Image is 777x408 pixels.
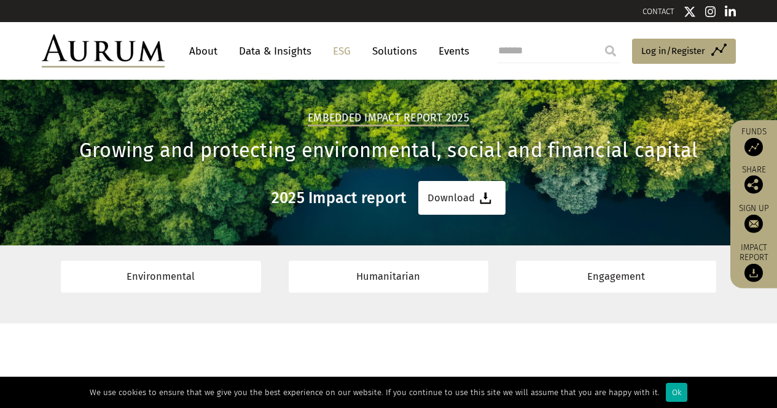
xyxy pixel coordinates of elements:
[271,189,407,207] h3: 2025 Impact report
[366,40,423,63] a: Solutions
[61,261,261,292] a: Environmental
[642,7,674,16] a: CONTACT
[42,139,736,163] h1: Growing and protecting environmental, social and financial capital
[725,6,736,18] img: Linkedin icon
[736,126,771,156] a: Funds
[233,40,318,63] a: Data & Insights
[736,202,771,233] a: Sign up
[744,214,763,233] img: Sign up to our newsletter
[327,40,357,63] a: ESG
[641,44,705,58] span: Log in/Register
[744,175,763,193] img: Share this post
[598,39,623,63] input: Submit
[744,137,763,156] img: Access Funds
[684,6,696,18] img: Twitter icon
[736,242,771,282] a: Impact report
[308,112,469,126] h2: Embedded Impact report 2025
[289,261,489,292] a: Humanitarian
[666,383,687,402] div: Ok
[736,165,771,193] div: Share
[42,34,165,67] img: Aurum
[632,39,736,64] a: Log in/Register
[516,261,716,292] a: Engagement
[418,181,506,215] a: Download
[705,6,716,18] img: Instagram icon
[183,40,224,63] a: About
[432,40,469,63] a: Events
